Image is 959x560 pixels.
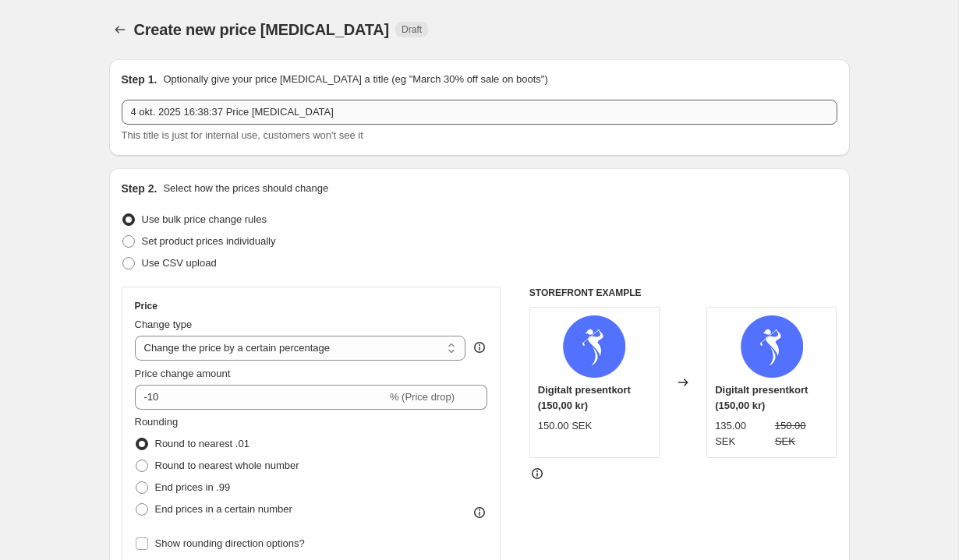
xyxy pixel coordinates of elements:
input: 30% off holiday sale [122,100,837,125]
span: Rounding [135,416,179,428]
span: Use bulk price change rules [142,213,267,225]
input: -15 [135,385,387,410]
div: 150.00 SEK [538,418,592,434]
span: % (Price drop) [390,391,455,403]
span: Price change amount [135,368,231,379]
h2: Step 2. [122,181,157,196]
strike: 150.00 SEK [775,418,829,449]
div: 135.00 SEK [715,418,769,449]
span: This title is just for internal use, customers won't see it [122,129,363,141]
h6: STOREFRONT EXAMPLE [529,287,837,299]
span: End prices in .99 [155,481,231,493]
div: help [472,340,487,355]
span: Create new price [MEDICAL_DATA] [134,21,390,38]
span: Round to nearest .01 [155,438,249,449]
span: Draft [402,23,422,36]
p: Select how the prices should change [163,181,328,196]
span: Set product prices individually [142,235,276,247]
img: digitalt-presentkort-959437_80x.png [741,315,803,378]
h3: Price [135,300,157,312]
span: Use CSV upload [142,257,217,269]
span: Digitalt presentkort (150,00 kr) [715,384,808,411]
button: Price change jobs [109,19,131,41]
span: Show rounding direction options? [155,537,305,549]
p: Optionally give your price [MEDICAL_DATA] a title (eg "March 30% off sale on boots") [163,72,547,87]
span: Round to nearest whole number [155,460,299,471]
span: End prices in a certain number [155,503,292,515]
span: Digitalt presentkort (150,00 kr) [538,384,631,411]
h2: Step 1. [122,72,157,87]
span: Change type [135,319,193,330]
img: digitalt-presentkort-959437_80x.png [563,315,625,378]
